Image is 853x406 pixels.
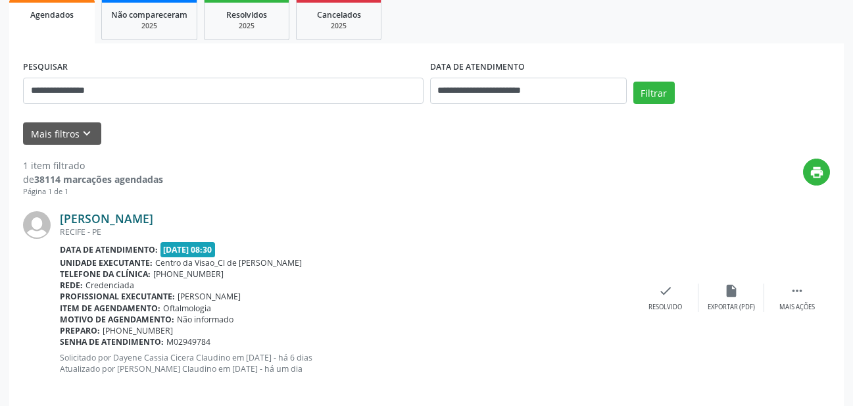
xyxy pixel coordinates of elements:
[60,314,174,325] b: Motivo de agendamento:
[23,57,68,78] label: PESQUISAR
[23,211,51,239] img: img
[214,21,280,31] div: 2025
[60,280,83,291] b: Rede:
[111,21,187,31] div: 2025
[430,57,525,78] label: DATA DE ATENDIMENTO
[60,211,153,226] a: [PERSON_NAME]
[790,284,804,298] i: 
[85,280,134,291] span: Credenciada
[658,284,673,298] i: check
[30,9,74,20] span: Agendados
[648,303,682,312] div: Resolvido
[166,336,210,347] span: M02949784
[60,244,158,255] b: Data de atendimento:
[60,257,153,268] b: Unidade executante:
[60,336,164,347] b: Senha de atendimento:
[724,284,739,298] i: insert_drive_file
[803,159,830,186] button: print
[23,186,163,197] div: Página 1 de 1
[60,268,151,280] b: Telefone da clínica:
[23,159,163,172] div: 1 item filtrado
[103,325,173,336] span: [PHONE_NUMBER]
[177,314,233,325] span: Não informado
[23,172,163,186] div: de
[60,291,175,302] b: Profissional executante:
[153,268,224,280] span: [PHONE_NUMBER]
[178,291,241,302] span: [PERSON_NAME]
[160,242,216,257] span: [DATE] 08:30
[80,126,94,141] i: keyboard_arrow_down
[111,9,187,20] span: Não compareceram
[60,303,160,314] b: Item de agendamento:
[23,122,101,145] button: Mais filtroskeyboard_arrow_down
[306,21,372,31] div: 2025
[60,325,100,336] b: Preparo:
[60,226,633,238] div: RECIFE - PE
[34,173,163,186] strong: 38114 marcações agendadas
[633,82,675,104] button: Filtrar
[226,9,267,20] span: Resolvidos
[163,303,211,314] span: Oftalmologia
[60,352,633,374] p: Solicitado por Dayene Cassia Cicera Claudino em [DATE] - há 6 dias Atualizado por [PERSON_NAME] C...
[155,257,302,268] span: Centro da Visao_Cl de [PERSON_NAME]
[708,303,755,312] div: Exportar (PDF)
[317,9,361,20] span: Cancelados
[810,165,824,180] i: print
[779,303,815,312] div: Mais ações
